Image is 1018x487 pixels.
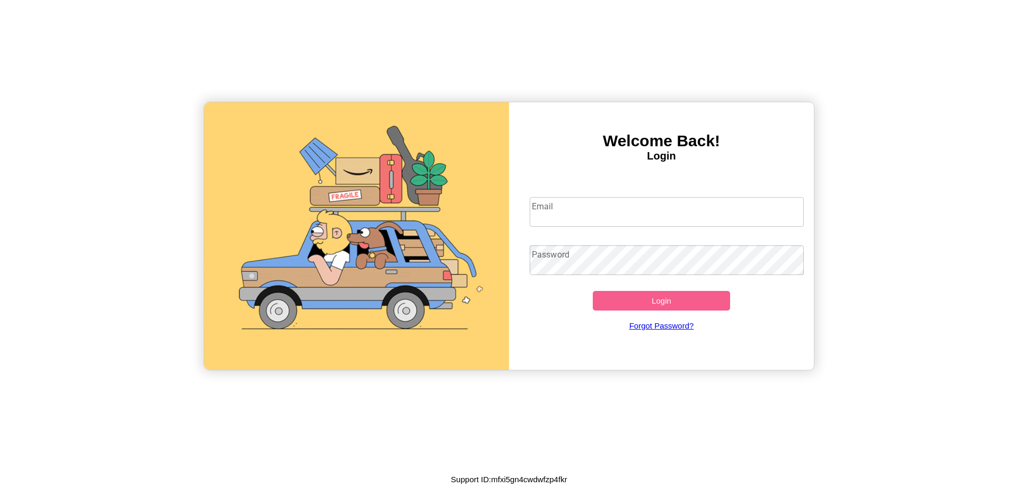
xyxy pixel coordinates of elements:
[451,472,567,486] p: Support ID: mfxi5gn4cwdwfzp4fkr
[204,102,509,370] img: gif
[509,132,814,150] h3: Welcome Back!
[593,291,730,311] button: Login
[524,311,799,341] a: Forgot Password?
[509,150,814,162] h4: Login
